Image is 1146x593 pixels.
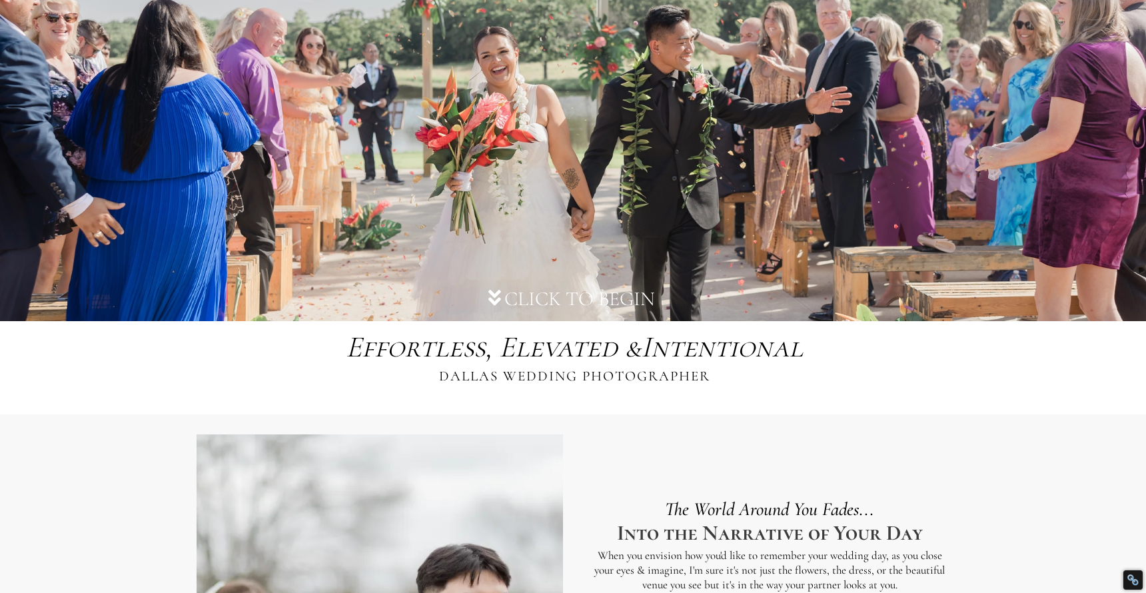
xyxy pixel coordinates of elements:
[499,328,641,365] span: Elevated &
[346,328,492,365] span: Effortless,
[475,287,672,311] button: Click to Begin
[617,520,923,546] strong: Into the Narrative of Your Day
[439,368,710,384] span: DALLAS WEDDING PHOTOGRAPHER
[590,548,949,592] p: When you envision how you'd like to remember your wedding day, as you close your eyes & imagine, ...
[346,328,803,365] em: Intentional
[1127,574,1139,586] div: Restore Info Box &#10;&#10;NoFollow Info:&#10; META-Robots NoFollow: &#09;false&#10; META-Robots ...
[504,287,655,311] div: Click to Begin
[665,498,874,520] span: The World Around You Fades...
